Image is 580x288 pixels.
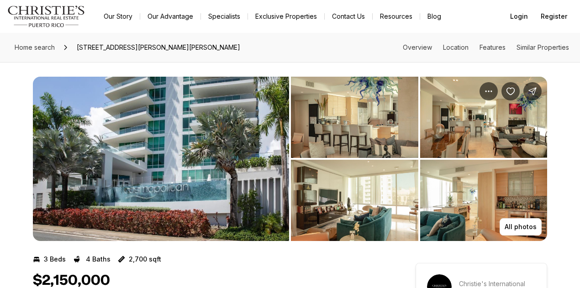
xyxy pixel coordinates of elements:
button: Property options [480,82,498,100]
a: Skip to: Location [443,43,469,51]
span: Home search [15,43,55,51]
a: Specialists [201,10,248,23]
span: Login [510,13,528,20]
p: 4 Baths [86,256,111,263]
button: Save Property: 555 C. MONSERRATE #5 [501,82,520,100]
a: Skip to: Similar Properties [517,43,569,51]
a: Our Story [96,10,140,23]
button: Login [505,7,533,26]
button: View image gallery [291,160,418,241]
button: View image gallery [420,77,548,158]
span: [STREET_ADDRESS][PERSON_NAME][PERSON_NAME] [73,40,244,55]
button: View image gallery [420,160,548,241]
p: 2,700 sqft [129,256,161,263]
button: Share Property: 555 C. MONSERRATE #5 [523,82,542,100]
nav: Page section menu [403,44,569,51]
button: All photos [500,218,542,236]
button: View image gallery [291,77,418,158]
a: Home search [11,40,58,55]
button: Register [535,7,573,26]
button: View image gallery [33,77,289,241]
img: logo [7,5,85,27]
a: Exclusive Properties [248,10,324,23]
button: Contact Us [325,10,372,23]
a: Resources [373,10,420,23]
button: 4 Baths [73,252,111,267]
span: Register [541,13,567,20]
li: 1 of 9 [33,77,289,241]
a: Blog [420,10,448,23]
li: 2 of 9 [291,77,547,241]
p: 3 Beds [44,256,66,263]
div: Listing Photos [33,77,547,241]
a: Skip to: Overview [403,43,432,51]
a: Our Advantage [140,10,200,23]
p: All photos [505,223,537,230]
a: Skip to: Features [480,43,506,51]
